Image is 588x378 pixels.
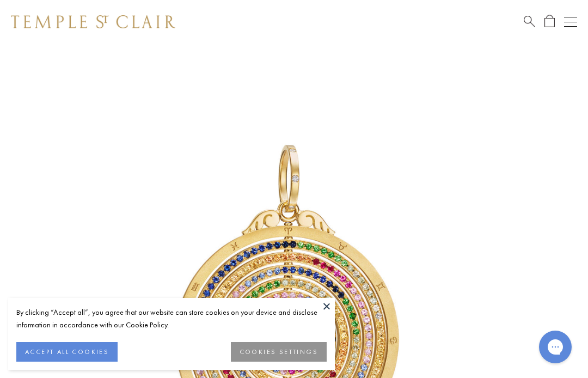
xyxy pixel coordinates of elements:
a: Search [524,15,535,28]
button: COOKIES SETTINGS [231,342,327,362]
button: Open navigation [564,15,577,28]
iframe: Gorgias live chat messenger [534,327,577,367]
div: By clicking “Accept all”, you agree that our website can store cookies on your device and disclos... [16,306,327,331]
a: Open Shopping Bag [544,15,555,28]
img: Temple St. Clair [11,15,175,28]
button: ACCEPT ALL COOKIES [16,342,118,362]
